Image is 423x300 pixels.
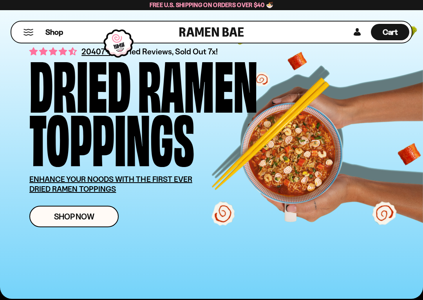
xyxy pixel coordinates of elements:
[29,206,119,227] a: Shop Now
[383,27,398,37] span: Cart
[29,109,194,163] div: Toppings
[45,24,63,40] a: Shop
[29,56,131,109] div: Dried
[45,27,63,38] span: Shop
[54,212,94,221] span: Shop Now
[138,56,258,109] div: Ramen
[150,1,274,9] span: Free U.S. Shipping on Orders over $40 🍜
[371,22,409,43] div: Cart
[29,174,192,194] u: ENHANCE YOUR NOODS WITH THE FIRST EVER DRIED RAMEN TOPPINGS
[23,29,34,36] button: Mobile Menu Trigger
